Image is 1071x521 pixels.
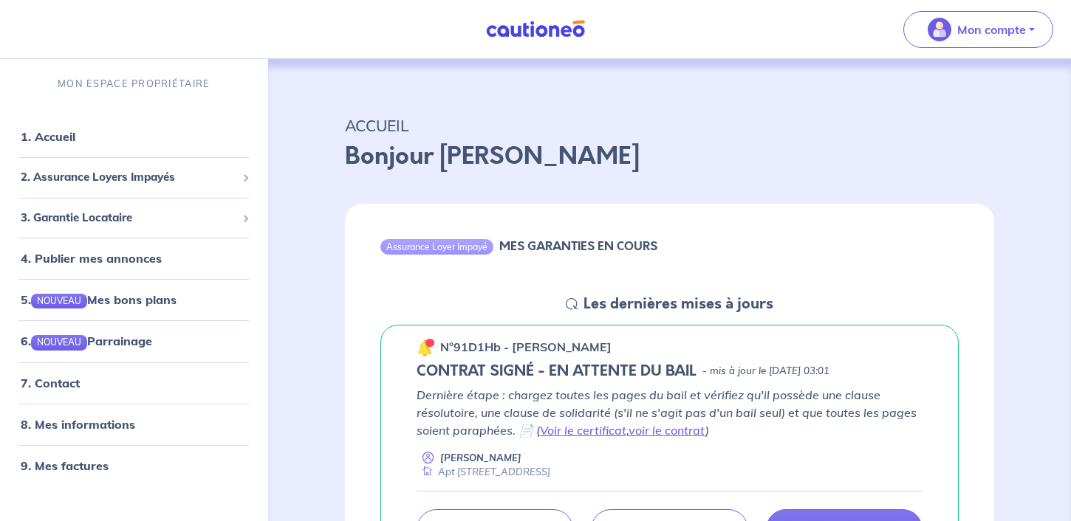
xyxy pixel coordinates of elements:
[540,423,626,438] a: Voir le certificat
[957,21,1026,38] p: Mon compte
[21,210,236,227] span: 3. Garantie Locataire
[6,244,262,273] div: 4. Publier mes annonces
[380,239,493,254] div: Assurance Loyer Impayé
[6,368,262,398] div: 7. Contact
[417,386,923,439] p: Dernière étape : chargez toutes les pages du bail et vérifiez qu'il possède une clause résolutoir...
[6,204,262,232] div: 3. Garantie Locataire
[21,169,236,186] span: 2. Assurance Loyers Impayés
[6,163,262,192] div: 2. Assurance Loyers Impayés
[6,122,262,151] div: 1. Accueil
[584,295,773,313] h5: Les dernières mises à jours
[58,77,210,91] p: MON ESPACE PROPRIÉTAIRE
[417,362,697,380] h5: CONTRAT SIGNÉ - EN ATTENTE DU BAIL
[417,339,434,356] img: 🔔
[6,285,262,314] div: 5.NOUVEAUMes bons plans
[345,139,995,174] p: Bonjour [PERSON_NAME]
[21,292,177,307] a: 5.NOUVEAUMes bons plans
[6,410,262,439] div: 8. Mes informations
[6,451,262,480] div: 9. Mes factures
[21,251,162,266] a: 4. Publier mes annonces
[903,11,1053,48] button: illu_account_valid_menu.svgMon compte
[629,423,705,438] a: voir le contrat
[345,112,995,139] p: ACCUEIL
[21,334,152,348] a: 6.NOUVEAUParrainage
[499,239,657,253] h6: MES GARANTIES EN COURS
[480,20,591,38] img: Cautioneo
[21,129,75,144] a: 1. Accueil
[21,376,80,390] a: 7. Contact
[21,458,109,473] a: 9. Mes factures
[928,18,951,41] img: illu_account_valid_menu.svg
[440,451,521,465] p: [PERSON_NAME]
[417,465,550,479] div: Apt [STREET_ADDRESS]
[702,364,829,379] p: - mis à jour le [DATE] 03:01
[440,338,612,356] p: n°91D1Hb - [PERSON_NAME]
[6,326,262,356] div: 6.NOUVEAUParrainage
[417,362,923,380] div: state: CONTRACT-SIGNED, Context: NEW,MAYBE-CERTIFICATE,ALONE,LESSOR-DOCUMENTS
[21,417,135,432] a: 8. Mes informations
